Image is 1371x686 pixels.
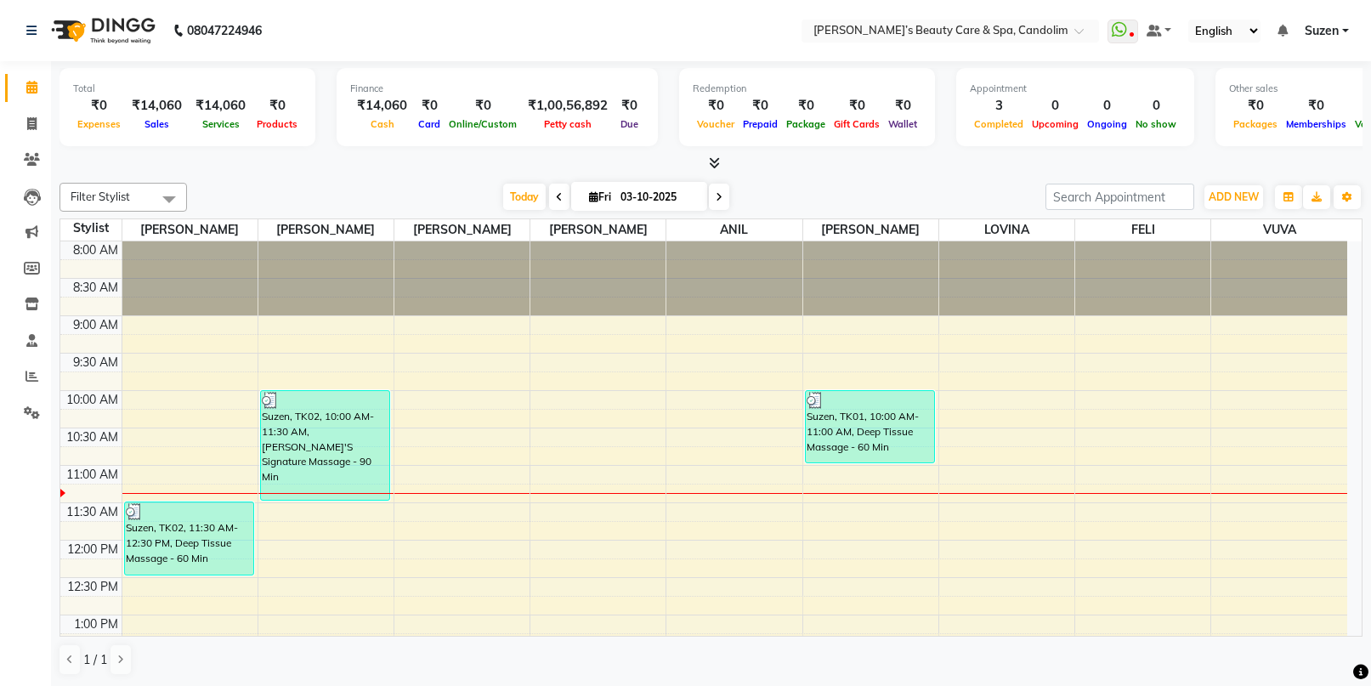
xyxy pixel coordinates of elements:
div: Suzen, TK01, 10:00 AM-11:00 AM, Deep Tissue Massage - 60 Min [806,391,934,462]
span: Memberships [1282,118,1351,130]
b: 08047224946 [187,7,262,54]
span: Ongoing [1083,118,1131,130]
div: Suzen, TK02, 11:30 AM-12:30 PM, Deep Tissue Massage - 60 Min [125,502,253,575]
div: Stylist [60,219,122,237]
div: 11:30 AM [63,503,122,521]
div: Total [73,82,302,96]
span: [PERSON_NAME] [122,219,258,241]
div: ₹0 [782,96,830,116]
span: Petty cash [540,118,596,130]
span: Cash [366,118,399,130]
div: ₹0 [830,96,884,116]
div: 9:30 AM [70,354,122,371]
span: Suzen [1305,22,1339,40]
span: ANIL [666,219,802,241]
img: logo [43,7,160,54]
span: Online/Custom [445,118,521,130]
div: ₹0 [73,96,125,116]
div: ₹14,060 [189,96,252,116]
span: Fri [585,190,615,203]
span: Filter Stylist [71,190,130,203]
span: Upcoming [1028,118,1083,130]
div: 0 [1131,96,1181,116]
span: Package [782,118,830,130]
span: Sales [140,118,173,130]
span: Products [252,118,302,130]
div: 12:30 PM [64,578,122,596]
span: LOVINA [939,219,1074,241]
div: 10:30 AM [63,428,122,446]
div: ₹0 [252,96,302,116]
span: [PERSON_NAME] [394,219,530,241]
div: 10:00 AM [63,391,122,409]
div: ₹0 [1282,96,1351,116]
input: 2025-10-03 [615,184,700,210]
span: [PERSON_NAME] [530,219,666,241]
div: 1:00 PM [71,615,122,633]
div: 3 [970,96,1028,116]
div: ₹0 [884,96,921,116]
div: ₹0 [414,96,445,116]
span: Wallet [884,118,921,130]
div: ₹0 [693,96,739,116]
span: 1 / 1 [83,651,107,669]
span: [PERSON_NAME] [803,219,938,241]
span: Services [198,118,244,130]
span: [PERSON_NAME] [258,219,394,241]
div: ₹0 [615,96,644,116]
span: Due [616,118,643,130]
span: ADD NEW [1209,190,1259,203]
button: ADD NEW [1204,185,1263,209]
div: 11:00 AM [63,466,122,484]
div: 12:00 PM [64,541,122,558]
div: 9:00 AM [70,316,122,334]
div: Redemption [693,82,921,96]
input: Search Appointment [1045,184,1194,210]
div: ₹14,060 [350,96,414,116]
div: 8:00 AM [70,241,122,259]
span: Today [503,184,546,210]
span: Gift Cards [830,118,884,130]
div: ₹1,00,56,892 [521,96,615,116]
span: Completed [970,118,1028,130]
span: No show [1131,118,1181,130]
div: Suzen, TK02, 10:00 AM-11:30 AM, [PERSON_NAME]'S Signature Massage - 90 Min [261,391,389,500]
span: Prepaid [739,118,782,130]
div: ₹0 [445,96,521,116]
div: 0 [1083,96,1131,116]
div: Appointment [970,82,1181,96]
div: ₹0 [739,96,782,116]
div: 8:30 AM [70,279,122,297]
div: ₹0 [1229,96,1282,116]
span: Packages [1229,118,1282,130]
span: VUVA [1211,219,1347,241]
span: Card [414,118,445,130]
span: Voucher [693,118,739,130]
div: Finance [350,82,644,96]
span: FELI [1075,219,1210,241]
span: Expenses [73,118,125,130]
div: ₹14,060 [125,96,189,116]
div: 0 [1028,96,1083,116]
